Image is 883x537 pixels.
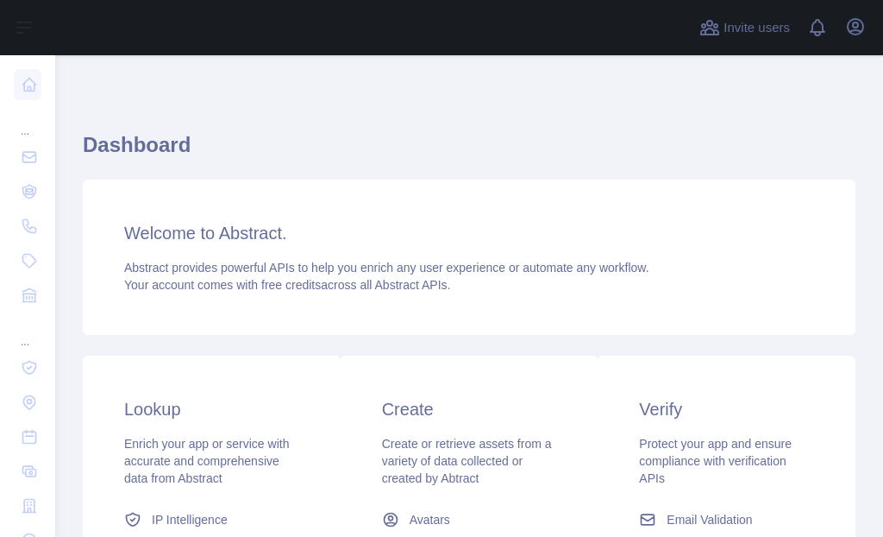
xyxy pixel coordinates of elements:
[375,504,564,535] a: Avatars
[14,104,41,138] div: ...
[117,504,306,535] a: IP Intelligence
[382,437,552,485] span: Create or retrieve assets from a variety of data collected or created by Abtract
[639,397,814,421] h3: Verify
[382,397,557,421] h3: Create
[696,14,793,41] button: Invite users
[124,261,649,275] span: Abstract provides powerful APIs to help you enrich any user experience or automate any workflow.
[14,314,41,349] div: ...
[632,504,821,535] a: Email Validation
[639,437,792,485] span: Protect your app and ensure compliance with verification APIs
[410,511,450,528] span: Avatars
[124,221,814,245] h3: Welcome to Abstract.
[667,511,752,528] span: Email Validation
[124,437,289,485] span: Enrich your app or service with accurate and comprehensive data from Abstract
[261,278,321,292] span: free credits
[124,278,450,292] span: Your account comes with across all Abstract APIs.
[83,131,855,173] h1: Dashboard
[124,397,299,421] h3: Lookup
[723,18,790,38] span: Invite users
[152,511,228,528] span: IP Intelligence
